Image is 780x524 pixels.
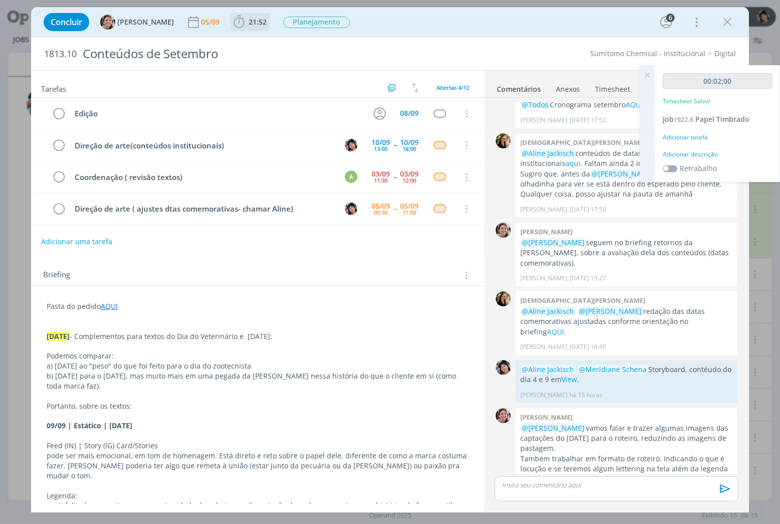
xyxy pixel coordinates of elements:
span: @Aline Jackisch [522,365,574,374]
span: @[PERSON_NAME] [522,238,585,247]
div: 11:00 [403,210,416,215]
p: b) [DATE] para o [DATE], mas muito mais em uma pegada da [PERSON_NAME] nessa história do que o cl... [47,371,469,391]
span: @[PERSON_NAME] [579,306,642,316]
img: A [496,408,511,423]
p: Timesheet Salvo! [663,97,710,106]
span: @[PERSON_NAME] [592,169,655,179]
div: 05/09 [400,203,419,210]
p: seguem no briefing retornos da [PERSON_NAME], sobre a avaliação dela dos conteúdos (datas comemor... [521,238,732,268]
span: @Meridiane Schena [579,365,647,374]
span: 1922.6 [674,115,693,124]
a: Job1922.6Papel Timbrado [663,114,749,124]
a: Timesheet [595,80,631,94]
span: [DATE] 17:52 [570,116,607,125]
span: [DATE] 16:45 [570,342,607,352]
span: Tarefas [41,82,66,94]
div: 05/09 [371,203,390,210]
p: [PERSON_NAME] [521,274,568,283]
img: C [496,291,511,306]
span: [DATE] 17:59 [570,205,607,214]
p: conteúdos de datas comemorativas e 2 institucionais . Faltam ainda 2 institucionais. [521,148,732,169]
div: 09:30 [374,210,387,215]
div: 6 [666,14,675,22]
p: [PERSON_NAME] [521,342,568,352]
p: Feed (IN) | Story (IG) Card/Stories [47,441,469,451]
div: Direção de arte ( ajustes dtas comemorativas- chamar Aline) [70,203,336,215]
span: Briefing [43,269,70,282]
button: 6 [658,14,674,30]
strong: [DATE] [47,331,70,341]
label: Retrabalho [680,163,717,173]
span: 21:52 [249,17,267,27]
img: A [496,223,511,238]
div: Anexos [556,84,580,94]
p: [PERSON_NAME] [521,391,568,400]
span: @Aline Jackisch [522,148,574,158]
p: redação das datas comemorativas ajustadas conforme orientação no briefing . [521,306,732,337]
div: 03/09 [400,170,419,178]
img: E [496,360,511,375]
div: A [345,170,357,183]
span: 1813.10 [44,49,77,60]
span: -- [394,141,397,148]
p: [PERSON_NAME] [521,205,568,214]
div: Edição [70,107,364,120]
span: Planejamento [283,17,350,28]
span: @[PERSON_NAME] [522,423,585,433]
a: AQUI [547,327,564,336]
span: @Aline Jackisch [522,306,574,316]
b: [DEMOGRAPHIC_DATA][PERSON_NAME] [521,138,646,147]
span: Concluir [51,18,82,26]
span: [PERSON_NAME] [117,19,174,26]
img: A [100,15,115,30]
p: vamos falar e trazer algumas imagens das captações do [DATE] para o roteiro, reduzindo as imagens... [521,423,732,454]
button: E [344,137,359,152]
span: há 15 horas [570,391,603,400]
div: 10/09 [400,139,419,146]
a: aqui [566,158,581,168]
div: 08/09 [400,110,419,117]
span: Papel Timbrado [695,114,749,124]
a: Comentários [496,80,541,94]
div: Adicionar tarefa [663,133,772,142]
span: @Todos [522,100,549,109]
p: Cronograma setembro [521,100,732,110]
div: 05/09 [201,19,222,26]
button: 21:52 [231,14,269,30]
p: Sugiro que, antes da iniciar, tu dê uma olhadinha para ver se está dentro do esperado pelo client... [521,169,732,200]
div: Direção de arte(conteúdos institucionais) [70,139,336,152]
img: E [345,203,357,215]
p: a) [DATE] ao "peso" do que foi feito para o dia do zootecnista [47,361,469,371]
button: A[PERSON_NAME] [100,15,174,30]
p: Pasta do pedido [47,301,469,311]
span: Abertas 4/12 [437,84,469,91]
div: 13:00 [374,146,387,151]
div: 11:30 [374,178,387,183]
p: Podemos comparar: [47,351,469,361]
button: Concluir [44,13,89,31]
span: -- [394,173,397,181]
img: C [496,133,511,148]
div: 12:00 [403,178,416,183]
b: [PERSON_NAME] [521,413,573,422]
div: dialog [31,7,749,512]
p: Legenda: [47,491,469,501]
img: E [345,139,357,151]
a: AQUI [101,301,118,311]
a: Digital [714,49,736,58]
div: Adicionar descrição [663,150,772,159]
button: Planejamento [283,16,350,29]
p: [PERSON_NAME] [521,116,568,125]
p: - Complementos para textos do Dia do Veterinário e [DATE]: [47,331,469,341]
span: [DATE] 15:27 [570,274,607,283]
div: Coordenação ( revisão textos) [70,171,336,184]
div: 18:00 [403,146,416,151]
a: Sumitomo Chemical - Institucional [590,49,705,58]
b: [DEMOGRAPHIC_DATA][PERSON_NAME] [521,296,646,305]
span: -- [394,205,397,212]
div: 10/09 [371,139,390,146]
strong: 09/09 | Estático | [DATE] [47,421,132,430]
div: 03/09 [371,170,390,178]
p: Também trabalhar em formato de roteiro. Indicando o que é locução e se teremos algum lettering na... [521,454,732,474]
a: AQUI [626,100,643,109]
